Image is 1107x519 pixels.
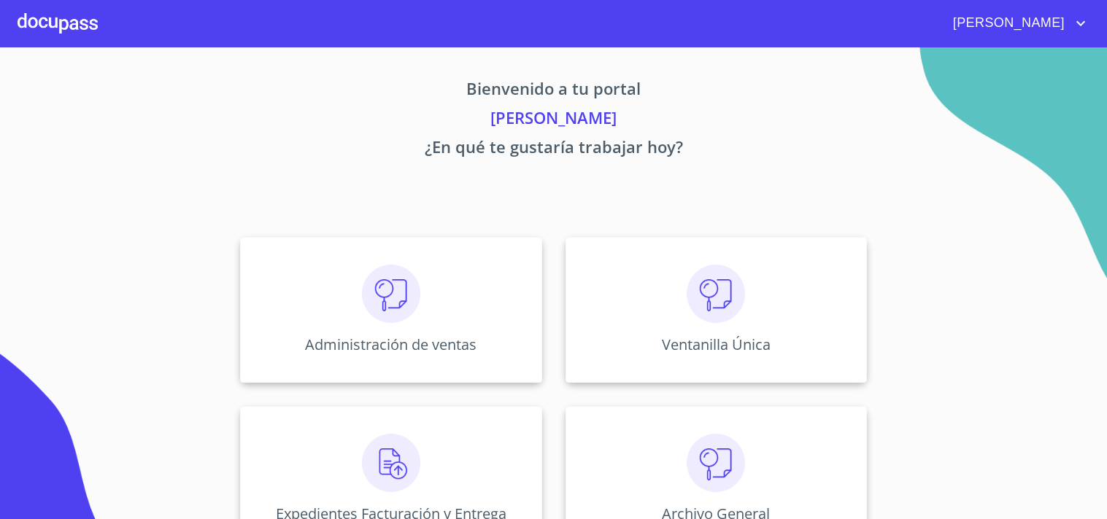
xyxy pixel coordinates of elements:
[662,335,771,354] p: Ventanilla Única
[942,12,1072,35] span: [PERSON_NAME]
[104,106,1003,135] p: [PERSON_NAME]
[942,12,1089,35] button: account of current user
[687,265,745,323] img: consulta.png
[362,265,420,323] img: consulta.png
[362,434,420,492] img: carga.png
[104,77,1003,106] p: Bienvenido a tu portal
[305,335,477,354] p: Administración de ventas
[687,434,745,492] img: consulta.png
[104,135,1003,164] p: ¿En qué te gustaría trabajar hoy?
